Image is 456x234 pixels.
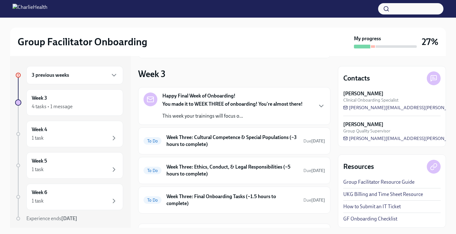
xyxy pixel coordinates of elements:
[311,138,325,144] strong: [DATE]
[32,126,47,133] h6: Week 4
[26,215,77,221] span: Experience ends
[32,189,47,196] h6: Week 6
[166,134,298,148] h6: Week Three: Cultural Competence & Special Populations (~3 hours to complete)
[303,197,325,203] span: September 27th, 2025 10:00
[15,152,123,179] a: Week 51 task
[18,36,147,48] h2: Group Facilitator Onboarding
[32,135,44,142] div: 1 task
[144,198,161,203] span: To Do
[343,162,374,171] h4: Resources
[311,198,325,203] strong: [DATE]
[32,72,69,79] h6: 3 previous weeks
[422,36,438,47] h3: 27%
[138,68,166,80] h3: Week 3
[144,192,325,208] a: To DoWeek Three: Final Onboarding Tasks (~1.5 hours to complete)Due[DATE]
[144,139,161,143] span: To Do
[162,92,236,99] strong: Happy Final Week of Onboarding!
[354,35,381,42] strong: My progress
[343,215,397,222] a: GF Onboarding Checklist
[15,184,123,210] a: Week 61 task
[162,113,303,120] p: This week your trainings will focus o...
[303,168,325,173] span: Due
[343,128,390,134] span: Group Quality Supervisor
[166,164,298,177] h6: Week Three: Ethics, Conduct, & Legal Responsibilities (~5 hours to complete)
[32,198,44,204] div: 1 task
[166,193,298,207] h6: Week Three: Final Onboarding Tasks (~1.5 hours to complete)
[162,101,303,107] strong: You made it to WEEK THREE of onboarding! You're almost there!
[15,121,123,147] a: Week 41 task
[343,90,383,97] strong: [PERSON_NAME]
[144,133,325,149] a: To DoWeek Three: Cultural Competence & Special Populations (~3 hours to complete)Due[DATE]
[13,4,47,14] img: CharlieHealth
[343,121,383,128] strong: [PERSON_NAME]
[144,168,161,173] span: To Do
[32,103,73,110] div: 4 tasks • 1 message
[61,215,77,221] strong: [DATE]
[32,158,47,164] h6: Week 5
[303,138,325,144] span: Due
[32,95,47,102] h6: Week 3
[343,179,415,186] a: Group Facilitator Resource Guide
[303,138,325,144] span: September 29th, 2025 10:00
[343,97,399,103] span: Clinical Onboarding Specialist
[311,168,325,173] strong: [DATE]
[32,166,44,173] div: 1 task
[144,162,325,179] a: To DoWeek Three: Ethics, Conduct, & Legal Responsibilities (~5 hours to complete)Due[DATE]
[343,203,401,210] a: How to Submit an IT Ticket
[303,168,325,174] span: September 29th, 2025 10:00
[26,66,123,84] div: 3 previous weeks
[343,191,423,198] a: UKG Billing and Time Sheet Resource
[303,198,325,203] span: Due
[15,89,123,116] a: Week 34 tasks • 1 message
[343,74,370,83] h4: Contacts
